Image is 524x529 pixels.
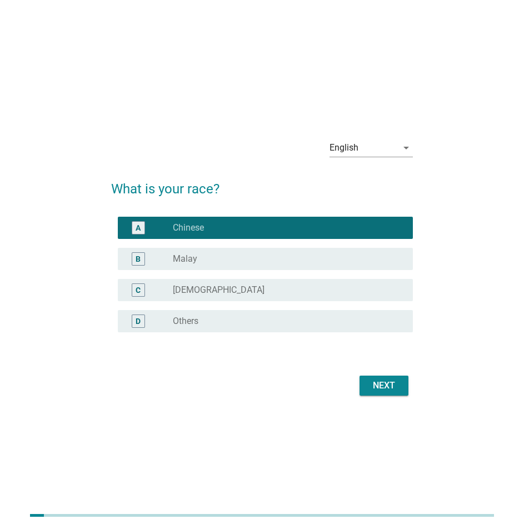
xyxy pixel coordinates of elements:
label: Chinese [173,222,204,233]
div: English [330,143,358,153]
div: C [136,285,141,296]
div: A [136,222,141,234]
i: arrow_drop_down [400,141,413,154]
button: Next [360,376,408,396]
label: Malay [173,253,197,264]
label: Others [173,316,198,327]
h2: What is your race? [111,168,413,199]
div: B [136,253,141,265]
div: D [136,316,141,327]
label: [DEMOGRAPHIC_DATA] [173,285,265,296]
div: Next [368,379,400,392]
